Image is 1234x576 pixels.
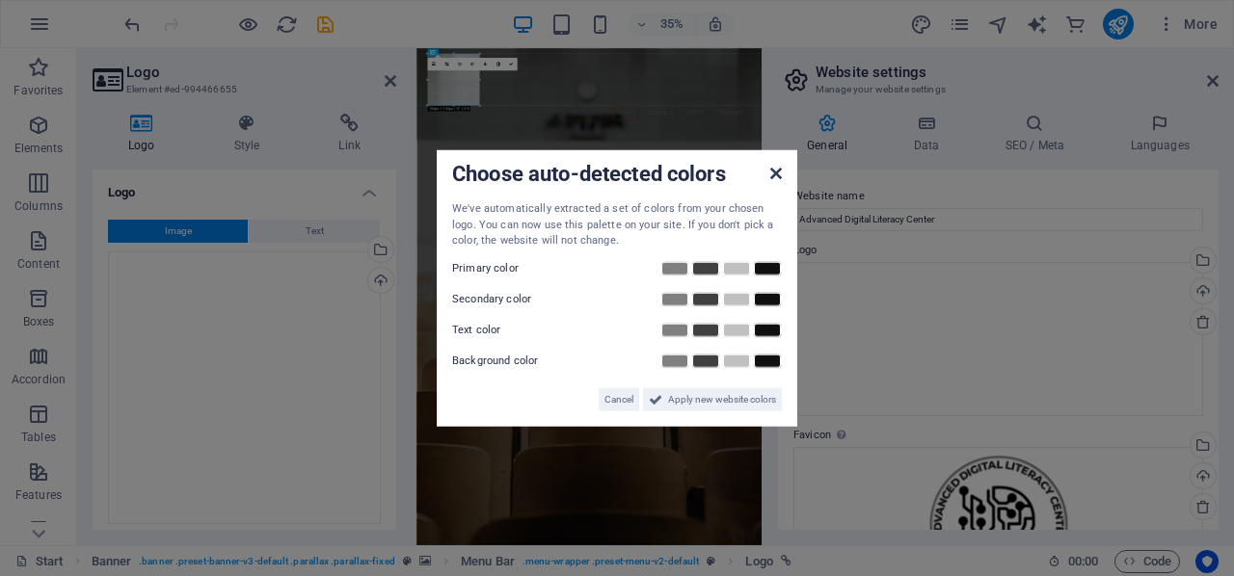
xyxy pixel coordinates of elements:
button: Apply new website colors [643,387,782,410]
a: darkMutedColor - #404040 [691,322,720,337]
a: mutedColor - #808080 [660,260,689,275]
a: darkMutedColor - #404040 [691,260,720,275]
a: lightMutedColor - #c0c0c0 [722,291,751,306]
label: Text color [452,318,568,341]
a: lightMutedColor - #c0c0c0 [722,353,751,368]
label: Background color [452,349,568,372]
button: Cancel [599,387,639,410]
span: Choose auto-detected colors [452,162,726,186]
a: darkMutedColor - #404040 [691,291,720,306]
a: darkMutedColor - #404040 [691,353,720,368]
a: mutedColor - #808080 [660,291,689,306]
a: quantized1 - #101010 [753,322,782,337]
a: mutedColor - #808080 [660,322,689,337]
a: mutedColor - #808080 [660,353,689,368]
div: We've automatically extracted a set of colors from your chosen logo. You can now use this palette... [452,201,782,249]
a: quantized1 - #101010 [753,260,782,275]
label: Primary color [452,256,568,279]
a: lightMutedColor - #c0c0c0 [722,260,751,275]
span: Cancel [604,387,633,410]
a: quantized1 - #101010 [753,291,782,306]
a: quantized1 - #101010 [753,353,782,368]
a: lightMutedColor - #c0c0c0 [722,322,751,337]
label: Secondary color [452,287,568,310]
span: Apply new website colors [668,387,776,410]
